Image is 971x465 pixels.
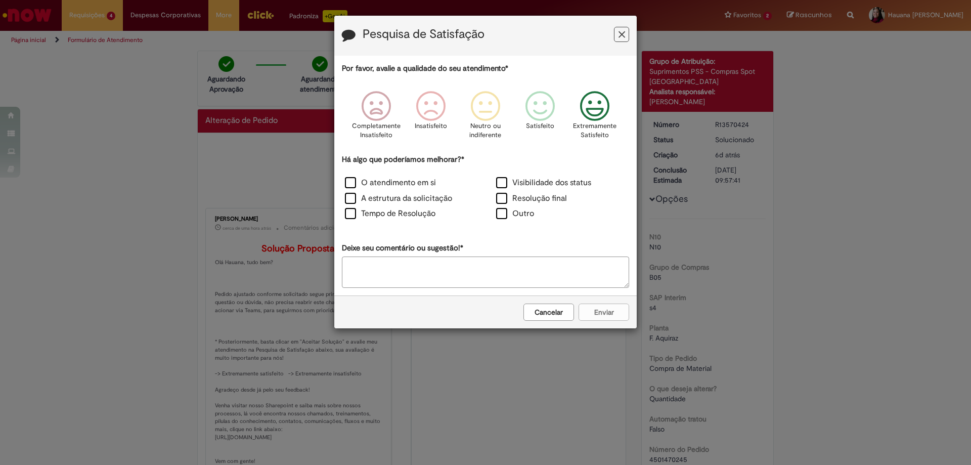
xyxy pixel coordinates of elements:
[467,121,504,140] p: Neutro ou indiferente
[352,121,401,140] p: Completamente Insatisfeito
[345,177,436,189] label: O atendimento em si
[569,83,621,153] div: Extremamente Satisfeito
[526,121,554,131] p: Satisfeito
[496,177,591,189] label: Visibilidade dos status
[573,121,616,140] p: Extremamente Satisfeito
[345,208,435,220] label: Tempo de Resolução
[460,83,511,153] div: Neutro ou indiferente
[345,193,452,204] label: A estrutura da solicitação
[514,83,566,153] div: Satisfeito
[523,304,574,321] button: Cancelar
[496,193,567,204] label: Resolução final
[405,83,457,153] div: Insatisfeito
[363,28,484,41] label: Pesquisa de Satisfação
[350,83,402,153] div: Completamente Insatisfeito
[342,243,463,253] label: Deixe seu comentário ou sugestão!*
[342,63,508,74] label: Por favor, avalie a qualidade do seu atendimento*
[496,208,534,220] label: Outro
[415,121,447,131] p: Insatisfeito
[342,154,629,223] div: Há algo que poderíamos melhorar?*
